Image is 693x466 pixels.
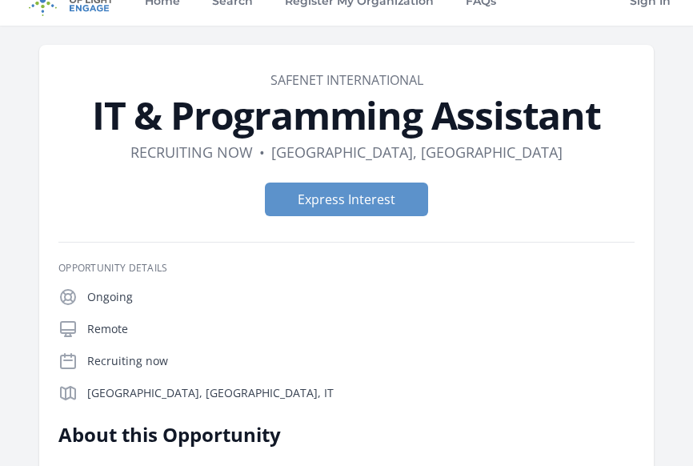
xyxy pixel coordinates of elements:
a: SafeNet International [270,71,423,89]
p: Remote [87,321,635,337]
div: • [259,141,265,163]
p: [GEOGRAPHIC_DATA], [GEOGRAPHIC_DATA], IT [87,385,635,401]
p: Ongoing [87,289,635,305]
h2: About this Opportunity [58,422,527,448]
h3: Opportunity Details [58,262,635,275]
dd: Recruiting now [130,141,253,163]
button: Express Interest [265,183,428,216]
h1: IT & Programming Assistant [58,96,635,135]
dd: [GEOGRAPHIC_DATA], [GEOGRAPHIC_DATA] [271,141,563,163]
p: Recruiting now [87,353,635,369]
